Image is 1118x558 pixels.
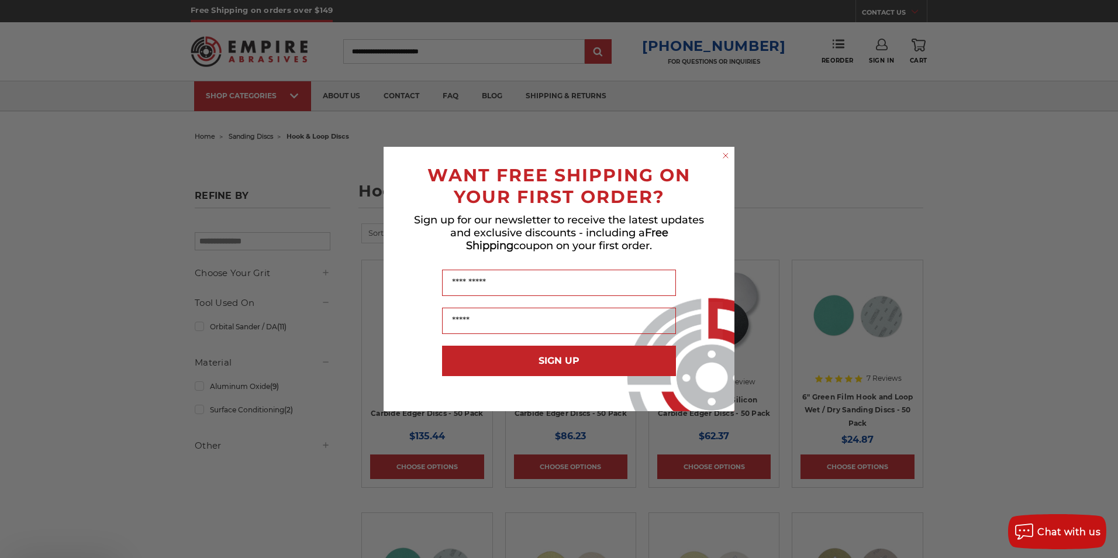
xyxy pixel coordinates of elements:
span: Free Shipping [466,226,668,252]
span: WANT FREE SHIPPING ON YOUR FIRST ORDER? [427,164,691,208]
button: SIGN UP [442,346,676,376]
button: Chat with us [1008,514,1106,549]
input: Email [442,308,676,334]
span: Chat with us [1037,526,1100,538]
span: Sign up for our newsletter to receive the latest updates and exclusive discounts - including a co... [414,213,704,252]
button: Close dialog [720,150,731,161]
